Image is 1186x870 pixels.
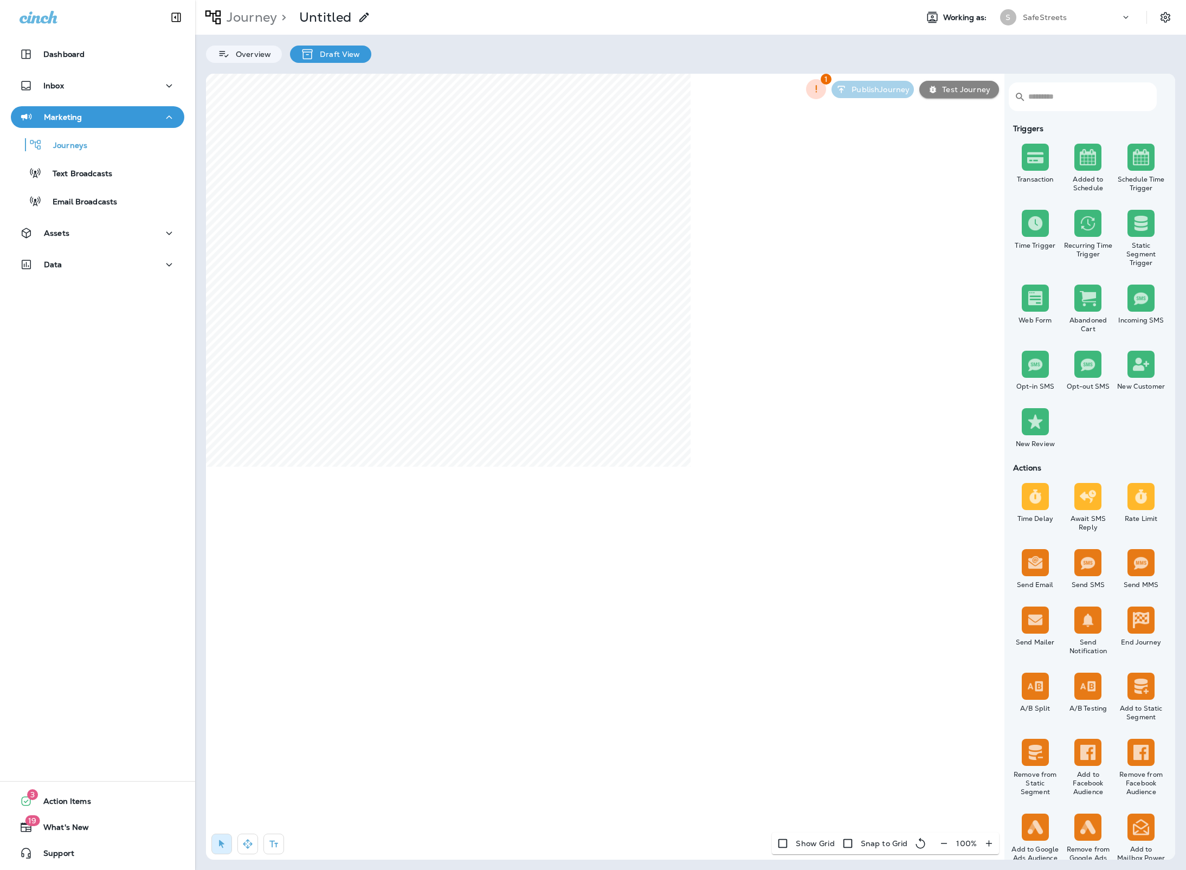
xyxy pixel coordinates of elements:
div: Await SMS Reply [1064,514,1113,532]
p: Dashboard [43,50,85,59]
button: Settings [1156,8,1175,27]
span: Support [33,849,74,862]
p: Assets [44,229,69,237]
div: Rate Limit [1117,514,1165,523]
div: Added to Schedule [1064,175,1113,192]
span: Working as: [943,13,989,22]
div: Remove from Facebook Audience [1117,770,1165,796]
div: Time Delay [1011,514,1060,523]
button: Journeys [11,133,184,156]
div: Opt-in SMS [1011,382,1060,391]
div: Opt-out SMS [1064,382,1113,391]
div: Incoming SMS [1117,316,1165,325]
button: Collapse Sidebar [161,7,191,28]
span: Action Items [33,797,91,810]
p: Snap to Grid [861,839,908,848]
div: Send MMS [1117,581,1165,589]
div: End Journey [1117,638,1165,647]
div: Actions [1009,463,1168,472]
button: 3Action Items [11,790,184,812]
button: Assets [11,222,184,244]
button: Marketing [11,106,184,128]
div: Add to Static Segment [1117,704,1165,721]
button: Dashboard [11,43,184,65]
button: Data [11,254,184,275]
p: Untitled [299,9,351,25]
div: New Review [1011,440,1060,448]
p: Overview [230,50,271,59]
div: S [1000,9,1016,25]
button: Test Journey [919,81,999,98]
p: SafeStreets [1023,13,1067,22]
p: Journeys [42,141,87,151]
button: Email Broadcasts [11,190,184,212]
div: Send Mailer [1011,638,1060,647]
p: Marketing [44,113,82,121]
div: Abandoned Cart [1064,316,1113,333]
p: Journey [222,9,277,25]
div: Send SMS [1064,581,1113,589]
button: Support [11,842,184,864]
p: Inbox [43,81,64,90]
div: Add to Google Ads Audience [1011,845,1060,862]
div: Transaction [1011,175,1060,184]
span: What's New [33,823,89,836]
p: Draft View [314,50,360,59]
span: 1 [821,74,832,85]
div: A/B Testing [1064,704,1113,713]
p: > [277,9,286,25]
div: Recurring Time Trigger [1064,241,1113,259]
button: Inbox [11,75,184,96]
p: 100 % [956,839,977,848]
div: Remove from Static Segment [1011,770,1060,796]
div: Send Notification [1064,638,1113,655]
button: 19What's New [11,816,184,838]
div: Add to Mailbox Power [1117,845,1165,862]
div: Static Segment Trigger [1117,241,1165,267]
p: Email Broadcasts [42,197,117,208]
div: Send Email [1011,581,1060,589]
div: Triggers [1009,124,1168,133]
p: Test Journey [938,85,990,94]
div: Web Form [1011,316,1060,325]
p: Text Broadcasts [42,169,112,179]
p: Show Grid [796,839,834,848]
div: Schedule Time Trigger [1117,175,1165,192]
span: 19 [25,815,40,826]
div: A/B Split [1011,704,1060,713]
div: New Customer [1117,382,1165,391]
button: Text Broadcasts [11,162,184,184]
span: 3 [27,789,38,800]
p: Data [44,260,62,269]
div: Add to Facebook Audience [1064,770,1113,796]
div: Time Trigger [1011,241,1060,250]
